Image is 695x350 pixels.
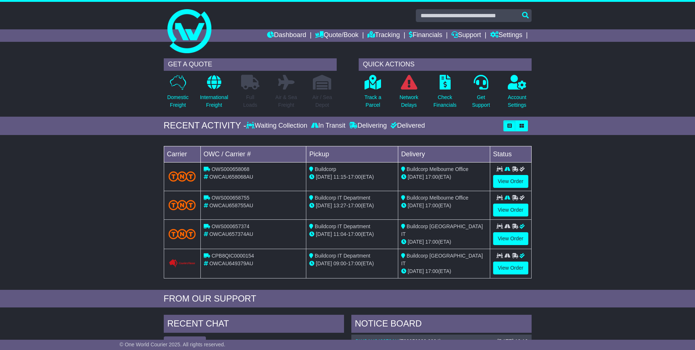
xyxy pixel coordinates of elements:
[399,74,418,113] a: NetworkDelays
[316,174,332,180] span: [DATE]
[364,74,382,113] a: Track aParcel
[408,268,424,274] span: [DATE]
[490,29,522,42] a: Settings
[407,195,469,201] span: Buildcorp Melbourne Office
[169,259,196,268] img: GetCarrierServiceLogo
[497,338,528,344] div: [DATE] 10:16
[211,253,254,259] span: CPB8QIC0000154
[408,239,424,245] span: [DATE]
[348,231,361,237] span: 17:00
[398,146,490,162] td: Delivery
[209,260,253,266] span: OWCAU649379AU
[493,175,528,188] a: View Order
[211,166,249,172] span: OWS000658068
[309,122,347,130] div: In Transit
[409,29,442,42] a: Financials
[200,94,228,109] p: International Freight
[508,94,526,109] p: Account Settings
[493,262,528,274] a: View Order
[169,171,196,181] img: TNT_Domestic.png
[164,58,337,71] div: GET A QUOTE
[348,203,361,208] span: 17:00
[365,94,381,109] p: Track a Parcel
[164,315,344,335] div: RECENT CHAT
[169,200,196,210] img: TNT_Domestic.png
[401,223,483,237] span: Buildcorp [GEOGRAPHIC_DATA] IT
[313,94,332,109] p: Air / Sea Depot
[408,203,424,208] span: [DATE]
[355,338,528,344] div: ( )
[315,223,370,229] span: Buildcorp IT Department
[348,260,361,266] span: 17:00
[348,174,361,180] span: 17:00
[472,74,490,113] a: GetSupport
[425,203,438,208] span: 17:00
[425,174,438,180] span: 17:00
[490,146,531,162] td: Status
[211,195,249,201] span: OWS000658755
[333,203,346,208] span: 13:27
[401,202,487,209] div: (ETA)
[333,231,346,237] span: 11:04
[164,120,247,131] div: RECENT ACTIVITY -
[309,230,395,238] div: - (ETA)
[351,315,532,335] div: NOTICE BOARD
[164,146,200,162] td: Carrier
[246,122,309,130] div: Waiting Collection
[316,203,332,208] span: [DATE]
[315,166,336,172] span: Buildcorp
[401,173,487,181] div: (ETA)
[169,229,196,239] img: TNT_Domestic.png
[316,260,332,266] span: [DATE]
[167,94,188,109] p: Domestic Freight
[164,336,206,349] button: View All Chats
[347,122,389,130] div: Delivering
[309,260,395,267] div: - (ETA)
[164,294,532,304] div: FROM OUR SUPPORT
[315,253,370,259] span: Buildcorp IT Department
[433,94,456,109] p: Check Financials
[333,174,346,180] span: 11:15
[408,174,424,180] span: [DATE]
[315,195,370,201] span: Buildcorp IT Department
[367,29,400,42] a: Tracking
[167,74,189,113] a: DomesticFreight
[389,122,425,130] div: Delivered
[276,94,297,109] p: Air & Sea Freight
[400,338,439,344] span: T20250922.0024
[309,202,395,209] div: - (ETA)
[355,338,399,344] a: OWCAU649379AU
[493,232,528,245] a: View Order
[209,231,253,237] span: OWCAU657374AU
[493,204,528,216] a: View Order
[316,231,332,237] span: [DATE]
[200,74,229,113] a: InternationalFreight
[209,203,253,208] span: OWCAU658755AU
[433,74,457,113] a: CheckFinancials
[401,267,487,275] div: (ETA)
[209,174,253,180] span: OWCAU658068AU
[425,268,438,274] span: 17:00
[425,239,438,245] span: 17:00
[401,238,487,246] div: (ETA)
[200,146,306,162] td: OWC / Carrier #
[211,223,249,229] span: OWS000657374
[267,29,306,42] a: Dashboard
[507,74,527,113] a: AccountSettings
[451,29,481,42] a: Support
[359,58,532,71] div: QUICK ACTIONS
[309,173,395,181] div: - (ETA)
[119,342,225,347] span: © One World Courier 2025. All rights reserved.
[401,253,483,266] span: Buildcorp [GEOGRAPHIC_DATA] IT
[399,94,418,109] p: Network Delays
[472,94,490,109] p: Get Support
[315,29,358,42] a: Quote/Book
[241,94,259,109] p: Full Loads
[306,146,398,162] td: Pickup
[333,260,346,266] span: 09:00
[407,166,469,172] span: Buildcorp Melbourne Office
